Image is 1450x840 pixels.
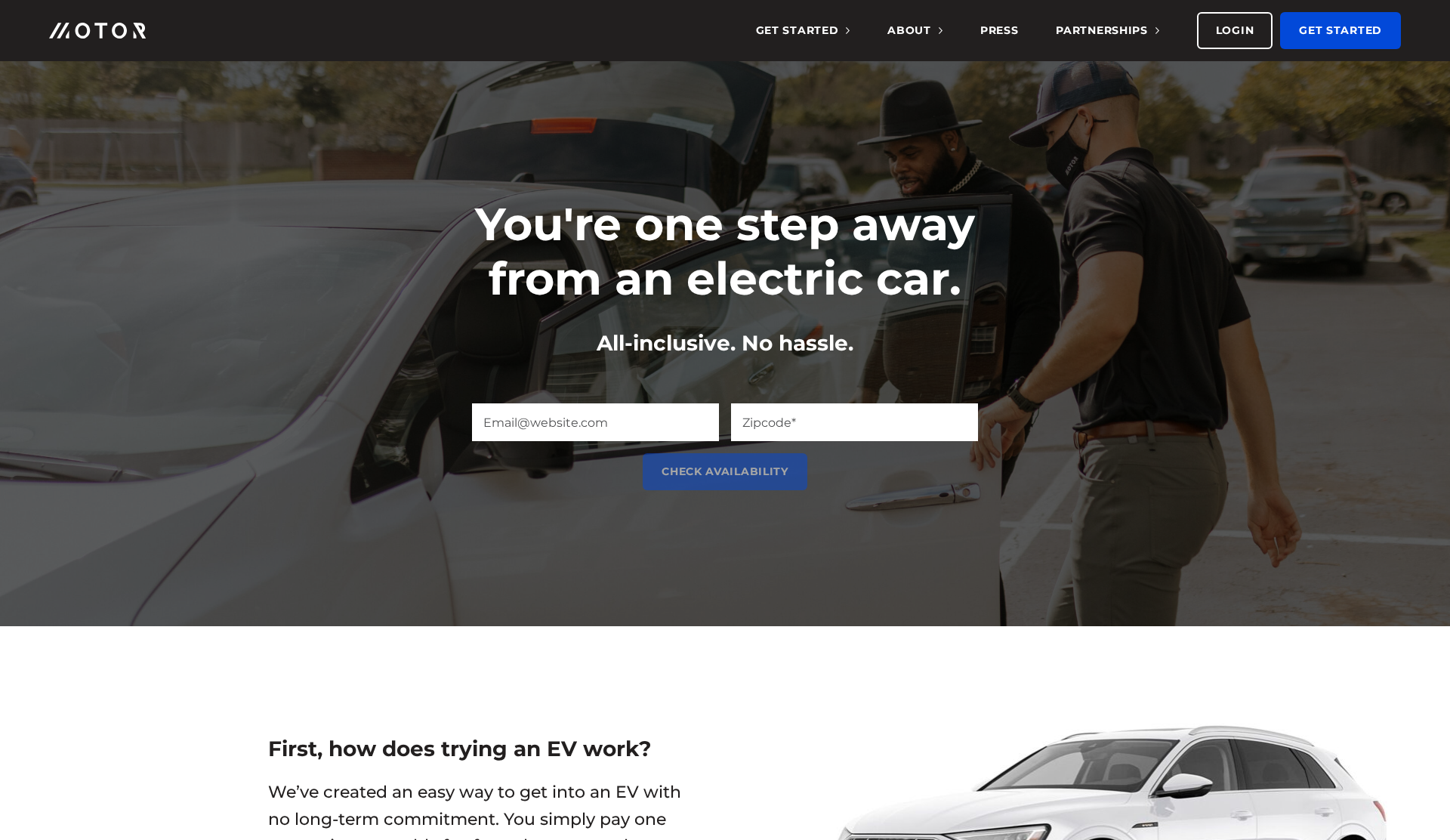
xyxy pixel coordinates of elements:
span: About [887,23,942,37]
h1: You're one step away from an electric car. [423,197,1027,306]
input: Zipcode* [731,403,978,441]
input: Email@website.com [472,403,719,441]
span: Get Started [756,23,850,37]
div: All-inclusive. No hassle. [423,329,1027,358]
div: First, how does trying an EV work? [268,734,683,764]
span: Partnerships [1056,23,1158,37]
input: Check Availability [643,453,807,490]
a: Get Started [1280,12,1401,49]
a: Login [1197,12,1273,49]
img: Motor [49,23,146,39]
